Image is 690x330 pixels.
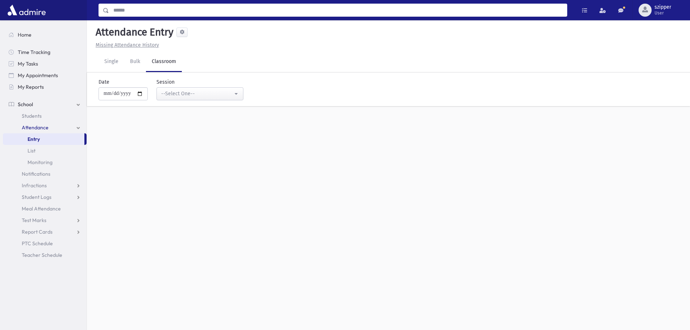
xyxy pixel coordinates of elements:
span: Infractions [22,182,47,189]
span: Notifications [22,171,50,177]
span: My Reports [18,84,44,90]
span: Meal Attendance [22,205,61,212]
a: Entry [3,133,84,145]
input: Search [109,4,567,17]
a: My Appointments [3,70,87,81]
span: Monitoring [28,159,53,166]
span: Attendance [22,124,49,131]
a: Report Cards [3,226,87,238]
a: Test Marks [3,214,87,226]
div: --Select One-- [161,90,233,97]
a: Classroom [146,52,182,72]
h5: Attendance Entry [93,26,173,38]
button: --Select One-- [156,87,243,100]
span: School [18,101,33,108]
span: Home [18,32,32,38]
a: Notifications [3,168,87,180]
a: Home [3,29,87,41]
span: PTC Schedule [22,240,53,247]
span: Teacher Schedule [22,252,62,258]
span: Student Logs [22,194,51,200]
a: PTC Schedule [3,238,87,249]
a: Attendance [3,122,87,133]
u: Missing Attendance History [96,42,159,48]
a: Teacher Schedule [3,249,87,261]
label: Session [156,78,175,86]
span: My Appointments [18,72,58,79]
a: Time Tracking [3,46,87,58]
a: Monitoring [3,156,87,168]
a: Meal Attendance [3,203,87,214]
a: My Tasks [3,58,87,70]
a: School [3,99,87,110]
a: Student Logs [3,191,87,203]
span: My Tasks [18,60,38,67]
span: Report Cards [22,229,53,235]
a: Single [99,52,124,72]
a: Infractions [3,180,87,191]
label: Date [99,78,109,86]
span: User [655,10,671,16]
a: List [3,145,87,156]
span: Entry [28,136,40,142]
span: Test Marks [22,217,46,224]
a: My Reports [3,81,87,93]
span: Students [22,113,42,119]
span: List [28,147,35,154]
span: Time Tracking [18,49,50,55]
a: Missing Attendance History [93,42,159,48]
a: Bulk [124,52,146,72]
img: AdmirePro [6,3,47,17]
a: Students [3,110,87,122]
span: szipper [655,4,671,10]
